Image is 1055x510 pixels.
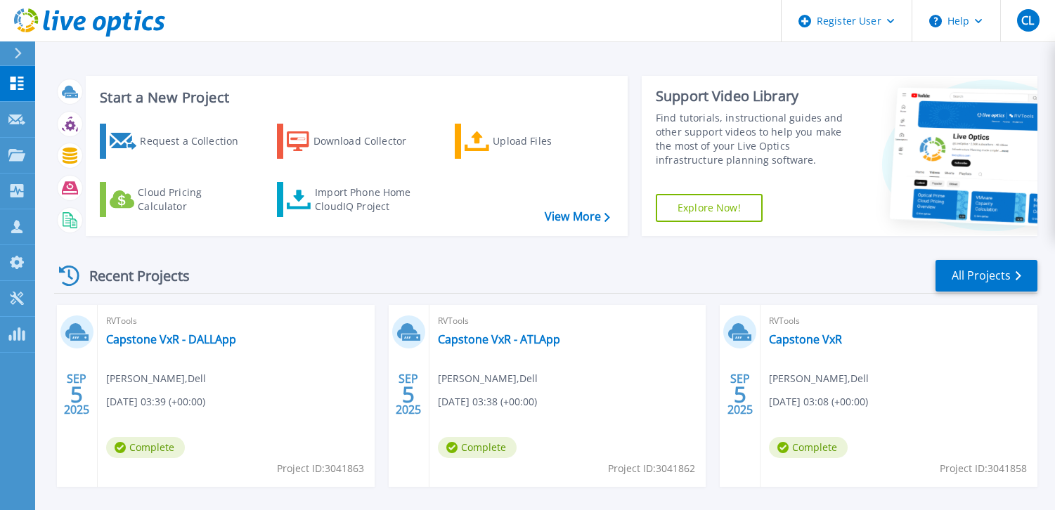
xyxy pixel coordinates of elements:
a: Capstone VxR [769,332,842,346]
span: Complete [769,437,848,458]
span: 5 [70,388,83,400]
span: Project ID: 3041862 [608,461,695,476]
div: SEP 2025 [727,369,753,420]
span: [DATE] 03:08 (+00:00) [769,394,868,410]
div: Cloud Pricing Calculator [138,185,250,214]
span: Complete [106,437,185,458]
span: RVTools [769,313,1029,329]
span: Project ID: 3041863 [277,461,364,476]
span: 5 [734,388,746,400]
div: Download Collector [313,127,426,155]
span: [DATE] 03:39 (+00:00) [106,394,205,410]
a: Request a Collection [100,124,257,159]
a: Upload Files [455,124,611,159]
div: SEP 2025 [395,369,422,420]
span: [PERSON_NAME] , Dell [438,371,538,386]
a: View More [545,210,610,223]
a: Explore Now! [656,194,763,222]
span: [DATE] 03:38 (+00:00) [438,394,537,410]
span: [PERSON_NAME] , Dell [106,371,206,386]
div: Support Video Library [656,87,854,105]
span: Project ID: 3041858 [940,461,1027,476]
a: All Projects [936,260,1037,292]
span: Complete [438,437,517,458]
div: Recent Projects [54,259,209,293]
span: RVTools [438,313,698,329]
span: [PERSON_NAME] , Dell [769,371,869,386]
div: Upload Files [493,127,605,155]
div: Request a Collection [140,127,252,155]
div: Import Phone Home CloudIQ Project [315,185,425,214]
span: 5 [402,388,415,400]
a: Capstone VxR - DALLApp [106,332,236,346]
span: RVTools [106,313,366,329]
div: Find tutorials, instructional guides and other support videos to help you make the most of your L... [656,111,854,167]
a: Download Collector [277,124,434,159]
a: Cloud Pricing Calculator [100,182,257,217]
div: SEP 2025 [63,369,90,420]
span: CL [1021,15,1034,26]
a: Capstone VxR - ATLApp [438,332,560,346]
h3: Start a New Project [100,90,609,105]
